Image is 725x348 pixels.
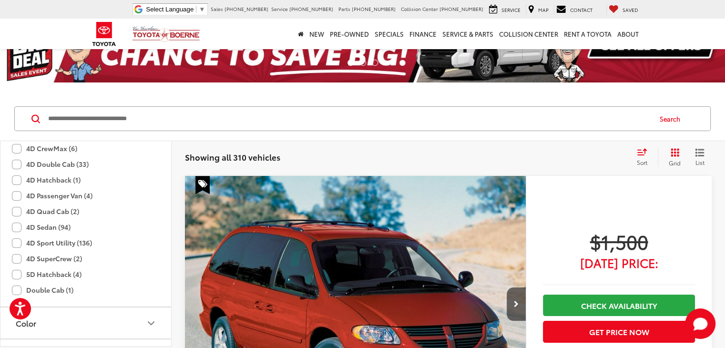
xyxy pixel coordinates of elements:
[47,107,651,130] input: Search by Make, Model, or Keyword
[225,5,268,12] span: [PHONE_NUMBER]
[496,19,561,49] a: Collision Center
[211,5,223,12] span: Sales
[554,4,595,15] a: Contact
[0,307,172,338] button: ColorColor
[352,5,396,12] span: [PHONE_NUMBER]
[289,5,333,12] span: [PHONE_NUMBER]
[623,6,638,13] span: Saved
[12,219,71,235] label: 4D Sedan (94)
[543,258,695,267] span: [DATE] Price:
[195,176,210,194] span: Special
[372,19,407,49] a: Specials
[501,6,521,13] span: Service
[327,19,372,49] a: Pre-Owned
[145,317,157,329] div: Color
[407,19,439,49] a: Finance
[12,141,77,156] label: 4D CrewMax (6)
[132,26,200,42] img: Vic Vaughan Toyota of Boerne
[685,308,715,339] svg: Start Chat
[614,19,642,49] a: About
[669,159,681,167] span: Grid
[507,287,526,321] button: Next image
[651,107,694,131] button: Search
[487,4,523,15] a: Service
[688,148,712,167] button: List View
[543,295,695,316] a: Check Availability
[12,156,89,172] label: 4D Double Cab (33)
[439,5,483,12] span: [PHONE_NUMBER]
[543,229,695,253] span: $1,500
[12,204,79,219] label: 4D Quad Cab (2)
[538,6,549,13] span: Map
[12,188,92,204] label: 4D Passenger Van (4)
[401,5,438,12] span: Collision Center
[526,4,551,15] a: Map
[86,19,122,50] img: Toyota
[306,19,327,49] a: New
[12,251,82,266] label: 4D SuperCrew (2)
[637,158,647,166] span: Sort
[632,148,658,167] button: Select sort value
[685,308,715,339] button: Toggle Chat Window
[271,5,288,12] span: Service
[439,19,496,49] a: Service & Parts: Opens in a new tab
[12,172,81,188] label: 4D Hatchback (1)
[561,19,614,49] a: Rent a Toyota
[16,318,36,328] div: Color
[543,321,695,342] button: Get Price Now
[338,5,350,12] span: Parts
[658,148,688,167] button: Grid View
[295,19,306,49] a: Home
[606,4,641,15] a: My Saved Vehicles
[12,282,73,298] label: Double Cab (1)
[146,6,205,13] a: Select Language​
[695,158,705,166] span: List
[570,6,592,13] span: Contact
[12,235,92,251] label: 4D Sport Utility (136)
[146,6,194,13] span: Select Language
[185,151,280,163] span: Showing all 310 vehicles
[12,266,82,282] label: 5D Hatchback (4)
[199,6,205,13] span: ▼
